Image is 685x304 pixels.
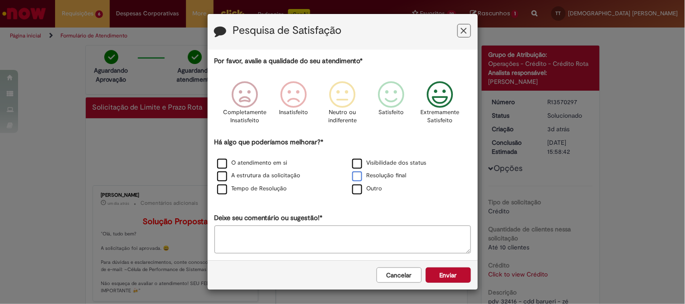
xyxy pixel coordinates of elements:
[352,171,407,180] label: Resolução final
[214,56,363,66] label: Por favor, avalie a qualidade do seu atendimento*
[426,267,471,283] button: Enviar
[352,159,427,167] label: Visibilidade dos status
[217,184,287,193] label: Tempo de Resolução
[217,159,288,167] label: O atendimento em si
[352,184,382,193] label: Outro
[217,171,301,180] label: A estrutura da solicitação
[379,108,404,117] p: Satisfeito
[417,74,463,136] div: Extremamente Satisfeito
[421,108,460,125] p: Extremamente Satisfeito
[270,74,317,136] div: Insatisfeito
[214,138,471,196] div: Há algo que poderíamos melhorar?*
[377,267,422,283] button: Cancelar
[223,108,266,125] p: Completamente Insatisfeito
[326,108,359,125] p: Neutro ou indiferente
[368,74,415,136] div: Satisfeito
[319,74,365,136] div: Neutro ou indiferente
[279,108,308,117] p: Insatisfeito
[222,74,268,136] div: Completamente Insatisfeito
[214,213,323,223] label: Deixe seu comentário ou sugestão!*
[233,25,342,37] label: Pesquisa de Satisfação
